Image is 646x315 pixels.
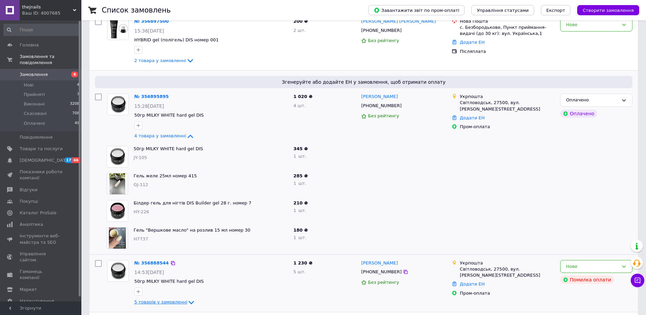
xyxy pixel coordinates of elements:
[360,268,403,276] div: [PHONE_NUMBER]
[293,181,306,186] span: 1 шт.
[471,5,534,15] button: Управління статусами
[20,169,63,181] span: Показники роботи компанії
[460,115,485,120] a: Додати ЕН
[98,79,630,85] span: Згенеруйте або додайте ЕН у замовлення, щоб отримати оплату
[20,210,56,216] span: Каталог ProSale
[566,263,619,270] div: Нове
[631,274,644,287] button: Чат з покупцем
[24,82,34,88] span: Нові
[368,5,465,15] button: Завантажити звіт по пром-оплаті
[107,260,129,282] a: Фото товару
[24,111,47,117] span: Скасовані
[460,18,555,24] div: Нова Пошта
[134,58,186,63] span: 2 товара у замовленні
[107,94,129,115] a: Фото товару
[71,72,78,77] span: 4
[361,94,398,100] a: [PERSON_NAME]
[134,236,148,241] span: H7737
[20,134,53,140] span: Повідомлення
[134,94,169,99] a: № 356895895
[460,40,485,45] a: Додати ЕН
[134,228,250,233] a: Гель "Вершкове масло" на розлив 15 мл номер 30
[560,276,614,284] div: Помилка оплати
[577,5,639,15] button: Створити замовлення
[293,269,306,274] span: 5 шт.
[460,100,555,112] div: Світловодськ, 27500, вул. [PERSON_NAME][STREET_ADDRESS]
[460,48,555,55] div: Післяплата
[107,19,129,40] img: Фото товару
[77,82,79,88] span: 4
[546,8,565,13] span: Експорт
[293,94,312,99] span: 1 020 ₴
[541,5,571,15] button: Експорт
[566,97,619,104] div: Оплачено
[293,173,308,178] span: 285 ₴
[360,26,403,35] div: [PHONE_NUMBER]
[460,260,555,266] div: Укрпошта
[134,182,148,187] span: GJ-112
[24,101,45,107] span: Виконані
[293,154,306,159] span: 1 шт.
[134,300,187,305] span: 5 товарів у замовленні
[134,133,186,138] span: 4 товара у замовленні
[70,101,79,107] span: 3208
[134,299,195,304] a: 5 товарів у замовленні
[22,4,73,10] span: thejnails
[293,235,306,240] span: 1 шт.
[77,92,79,98] span: 7
[20,287,37,293] span: Маркет
[110,173,125,194] img: Фото товару
[107,260,129,281] img: Фото товару
[368,38,399,43] span: Без рейтингу
[3,24,80,36] input: Пошук
[134,155,147,160] span: JY-105
[134,146,203,151] a: 50гр MILKY WHITE hard gel DIS
[134,103,164,109] span: 15:28[DATE]
[20,42,39,48] span: Головна
[20,221,43,228] span: Аналітика
[20,187,37,193] span: Відгуки
[107,200,128,221] img: Фото товару
[368,280,399,285] span: Без рейтингу
[293,103,306,108] span: 4 шт.
[107,146,128,167] img: Фото товару
[293,260,312,265] span: 1 230 ₴
[24,120,45,126] span: Оплачені
[460,266,555,278] div: Світловодськ, 27500, вул. [PERSON_NAME][STREET_ADDRESS]
[22,10,81,16] div: Ваш ID: 4007685
[134,19,169,24] a: № 356897500
[460,290,555,296] div: Пром-оплата
[583,8,634,13] span: Створити замовлення
[107,18,129,40] a: Фото товару
[72,111,79,117] span: 708
[570,7,639,13] a: Створити замовлення
[293,146,308,151] span: 345 ₴
[20,233,63,245] span: Інструменти веб-майстра та SEO
[134,28,164,34] span: 15:36[DATE]
[460,94,555,100] div: Укрпошта
[134,270,164,275] span: 14:53[DATE]
[134,200,251,205] a: Білдер гель для нігтів DIS Builder gel 28 г. номер 7
[72,157,80,163] span: 46
[134,37,219,42] a: HYBRID gel (полігель) DIS номер 001
[107,94,129,115] img: Фото товару
[460,124,555,130] div: Пром-оплата
[75,120,79,126] span: 49
[566,21,619,28] div: Нове
[460,281,485,287] a: Додати ЕН
[20,198,38,204] span: Покупці
[109,228,126,249] img: Фото товару
[20,251,63,263] span: Управління сайтом
[102,6,171,14] h1: Список замовлень
[134,260,169,265] a: № 356888544
[477,8,529,13] span: Управління статусами
[374,7,459,13] span: Завантажити звіт по пром-оплаті
[460,24,555,37] div: с. Безбородькове, Пункт приймання-видачі (до 30 кг): вул. Українська,1
[361,18,436,25] a: [PERSON_NAME] [PERSON_NAME]
[134,209,149,214] span: HY-226
[360,101,403,110] div: [PHONE_NUMBER]
[293,208,306,213] span: 1 шт.
[20,269,63,281] span: Гаманець компанії
[20,54,81,66] span: Замовлення та повідомлення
